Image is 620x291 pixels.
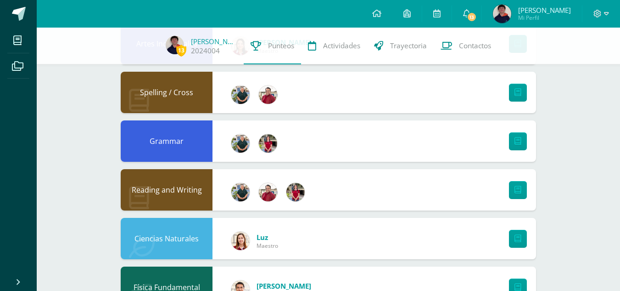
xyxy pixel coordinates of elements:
[231,183,250,201] img: d3b263647c2d686994e508e2c9b90e59.png
[493,5,511,23] img: 7383fbd875ed3a81cc002658620bcc65.png
[268,41,294,51] span: Punteos
[231,86,250,104] img: d3b263647c2d686994e508e2c9b90e59.png
[257,233,278,242] a: Luz
[166,36,184,54] img: 7383fbd875ed3a81cc002658620bcc65.png
[244,28,301,64] a: Punteos
[367,28,434,64] a: Trayectoria
[259,134,277,153] img: ea60e6a584bd98fae00485d881ebfd6b.png
[231,232,250,250] img: 817ebf3715493adada70f01008bc6ef0.png
[176,45,186,56] span: 13
[259,86,277,104] img: 4433c8ec4d0dcbe293dd19cfa8535420.png
[231,134,250,153] img: d3b263647c2d686994e508e2c9b90e59.png
[191,46,220,56] a: 2024004
[459,41,491,51] span: Contactos
[257,281,311,291] a: [PERSON_NAME]
[518,14,571,22] span: Mi Perfil
[434,28,498,64] a: Contactos
[467,12,477,22] span: 13
[121,72,212,113] div: Spelling / Cross
[121,120,212,162] div: Grammar
[286,183,305,201] img: ea60e6a584bd98fae00485d881ebfd6b.png
[121,169,212,211] div: Reading and Writing
[518,6,571,15] span: [PERSON_NAME]
[390,41,427,51] span: Trayectoria
[323,41,360,51] span: Actividades
[257,242,278,250] span: Maestro
[301,28,367,64] a: Actividades
[191,37,237,46] a: [PERSON_NAME]
[121,218,212,259] div: Ciencias Naturales
[259,183,277,201] img: 4433c8ec4d0dcbe293dd19cfa8535420.png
